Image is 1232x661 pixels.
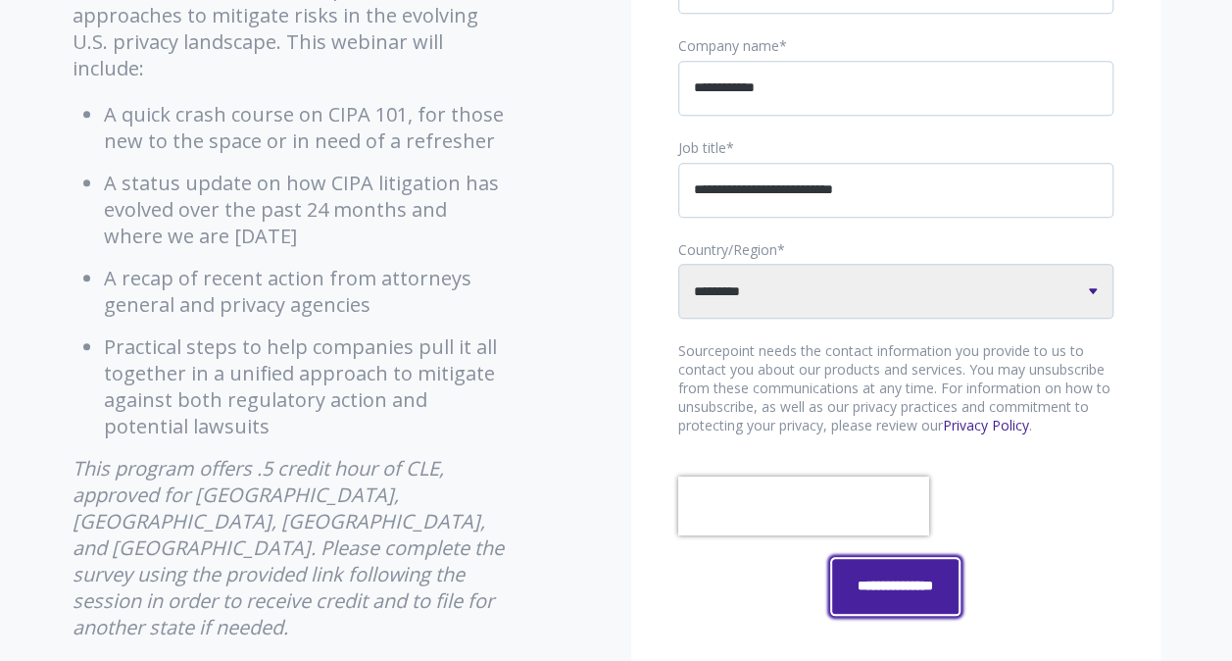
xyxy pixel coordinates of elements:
[678,36,779,55] span: Company name
[678,342,1113,435] p: Sourcepoint needs the contact information you provide to us to contact you about our products and...
[73,455,504,640] em: This program offers .5 credit hour of CLE, approved for [GEOGRAPHIC_DATA], [GEOGRAPHIC_DATA], [GE...
[104,265,509,318] li: A recap of recent action from attorneys general and privacy agencies
[943,416,1029,434] a: Privacy Policy
[104,101,509,154] li: A quick crash course on CIPA 101, for those new to the space or in need of a refresher
[104,333,509,439] li: Practical steps to help companies pull it all together in a unified approach to mitigate against ...
[678,240,777,259] span: Country/Region
[104,170,509,249] li: A status update on how CIPA litigation has evolved over the past 24 months and where we are [DATE]
[678,138,726,157] span: Job title
[678,477,929,535] iframe: reCAPTCHA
